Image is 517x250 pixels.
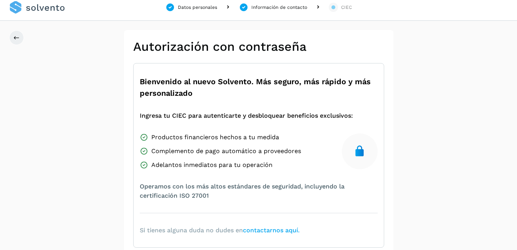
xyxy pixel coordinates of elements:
[151,133,279,142] span: Productos financieros hechos a tu medida
[251,4,307,11] div: Información de contacto
[341,4,352,11] div: CIEC
[353,145,366,157] img: secure
[140,111,353,120] span: Ingresa tu CIEC para autenticarte y desbloquear beneficios exclusivos:
[178,4,217,11] div: Datos personales
[151,160,273,170] span: Adelantos inmediatos para tu operación
[151,147,301,156] span: Complemento de pago automático a proveedores
[140,182,378,200] span: Operamos con los más altos estándares de seguridad, incluyendo la certificación ISO 27001
[133,39,384,54] h2: Autorización con contraseña
[243,227,299,234] a: contactarnos aquí.
[140,76,378,99] span: Bienvenido al nuevo Solvento. Más seguro, más rápido y más personalizado
[140,226,299,235] span: Si tienes alguna duda no dudes en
